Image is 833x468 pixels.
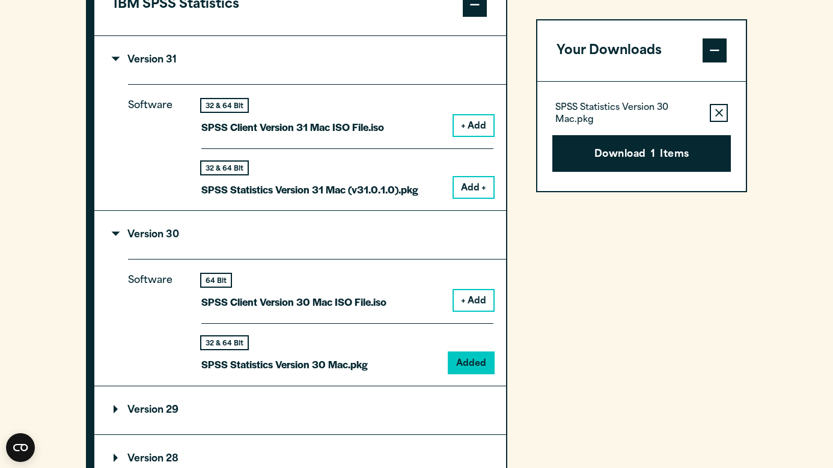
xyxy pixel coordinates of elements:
[201,293,386,311] p: SPSS Client Version 30 Mac ISO File.iso
[201,336,248,349] div: 32 & 64 Bit
[454,290,493,311] button: + Add
[114,55,177,65] p: Version 31
[201,162,248,174] div: 32 & 64 Bit
[128,97,182,188] p: Software
[454,177,493,198] button: Add +
[651,147,655,163] span: 1
[537,82,746,192] div: Your Downloads
[537,20,746,82] button: Your Downloads
[94,386,506,434] summary: Version 29
[454,115,493,136] button: + Add
[201,118,384,136] p: SPSS Client Version 31 Mac ISO File.iso
[128,272,182,363] p: Software
[94,36,506,84] summary: Version 31
[201,181,418,198] p: SPSS Statistics Version 31 Mac (v31.0.1.0).pkg
[94,211,506,259] summary: Version 30
[201,356,368,373] p: SPSS Statistics Version 30 Mac.pkg
[114,406,178,415] p: Version 29
[555,103,700,127] p: SPSS Statistics Version 30 Mac.pkg
[552,135,731,172] button: Download1Items
[449,353,493,373] button: Added
[114,230,179,240] p: Version 30
[114,454,178,464] p: Version 28
[201,99,248,112] div: 32 & 64 Bit
[6,433,35,462] button: Open CMP widget
[201,274,231,287] div: 64 Bit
